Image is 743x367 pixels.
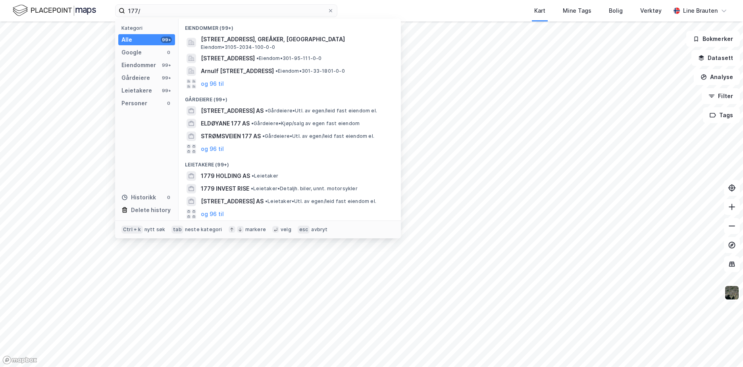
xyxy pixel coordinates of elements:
[161,87,172,94] div: 99+
[252,173,278,179] span: Leietaker
[694,69,740,85] button: Analyse
[724,285,739,300] img: 9k=
[201,119,250,128] span: ELDØYANE 177 AS
[691,50,740,66] button: Datasett
[251,185,253,191] span: •
[251,120,254,126] span: •
[13,4,96,17] img: logo.f888ab2527a4732fd821a326f86c7f29.svg
[2,355,37,365] a: Mapbox homepage
[201,197,264,206] span: [STREET_ADDRESS] AS
[262,133,374,139] span: Gårdeiere • Utl. av egen/leid fast eiendom el.
[161,75,172,81] div: 99+
[121,99,147,108] div: Personer
[171,226,183,234] div: tab
[179,19,401,33] div: Eiendommer (99+)
[125,5,327,17] input: Søk på adresse, matrikkel, gårdeiere, leietakere eller personer
[703,329,743,367] div: Kontrollprogram for chat
[201,79,224,89] button: og 96 til
[640,6,662,15] div: Verktøy
[534,6,545,15] div: Kart
[298,226,310,234] div: esc
[201,44,275,50] span: Eiendom • 3105-2034-100-0-0
[265,198,268,204] span: •
[121,226,143,234] div: Ctrl + k
[275,68,345,74] span: Eiendom • 301-33-1801-0-0
[311,226,327,233] div: avbryt
[121,48,142,57] div: Google
[179,90,401,104] div: Gårdeiere (99+)
[185,226,222,233] div: neste kategori
[201,54,255,63] span: [STREET_ADDRESS]
[256,55,259,61] span: •
[262,133,265,139] span: •
[703,329,743,367] iframe: Chat Widget
[201,106,264,116] span: [STREET_ADDRESS] AS
[121,35,132,44] div: Alle
[166,100,172,106] div: 0
[166,49,172,56] div: 0
[275,68,278,74] span: •
[144,226,166,233] div: nytt søk
[251,185,358,192] span: Leietaker • Detaljh. biler, unnt. motorsykler
[201,66,274,76] span: Arnulf [STREET_ADDRESS]
[201,144,224,154] button: og 96 til
[256,55,322,62] span: Eiendom • 301-95-111-0-0
[201,209,224,219] button: og 96 til
[609,6,623,15] div: Bolig
[179,155,401,170] div: Leietakere (99+)
[245,226,266,233] div: markere
[252,173,254,179] span: •
[121,193,156,202] div: Historikk
[201,131,261,141] span: STRØMSVEIEN 177 AS
[563,6,591,15] div: Mine Tags
[265,108,268,114] span: •
[265,198,376,205] span: Leietaker • Utl. av egen/leid fast eiendom el.
[251,120,360,127] span: Gårdeiere • Kjøp/salg av egen fast eiendom
[166,194,172,201] div: 0
[201,171,250,181] span: 1779 HOLDING AS
[201,35,391,44] span: [STREET_ADDRESS], GREÅKER, [GEOGRAPHIC_DATA]
[121,25,175,31] div: Kategori
[686,31,740,47] button: Bokmerker
[281,226,291,233] div: velg
[201,184,249,193] span: 1779 INVEST RISE
[161,37,172,43] div: 99+
[131,205,171,215] div: Delete history
[702,88,740,104] button: Filter
[121,86,152,95] div: Leietakere
[121,60,156,70] div: Eiendommer
[703,107,740,123] button: Tags
[265,108,377,114] span: Gårdeiere • Utl. av egen/leid fast eiendom el.
[161,62,172,68] div: 99+
[121,73,150,83] div: Gårdeiere
[683,6,718,15] div: Line Brauten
